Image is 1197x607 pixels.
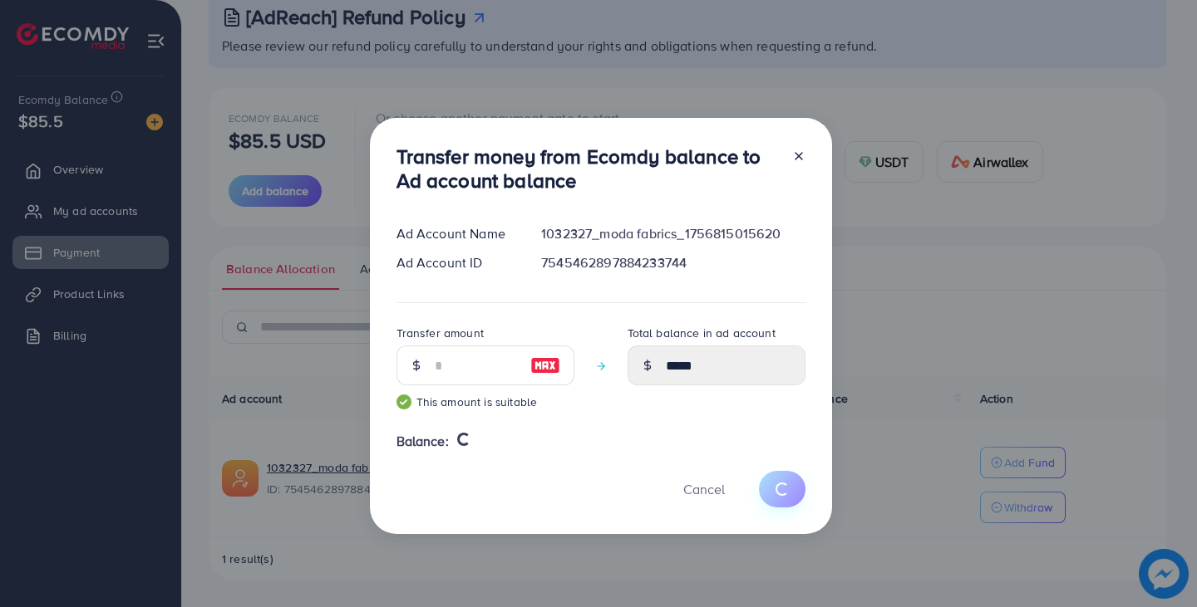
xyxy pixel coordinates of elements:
[663,471,746,507] button: Cancel
[383,253,529,272] div: Ad Account ID
[530,355,560,375] img: image
[628,325,776,341] label: Total balance in ad account
[397,394,411,409] img: guide
[528,224,818,243] div: 1032327_moda fabrics_1756815015620
[528,253,818,272] div: 7545462897884233744
[683,480,725,498] span: Cancel
[397,394,574,410] small: This amount is suitable
[397,432,449,451] span: Balance:
[383,224,529,243] div: Ad Account Name
[397,325,484,341] label: Transfer amount
[397,144,779,193] h3: Transfer money from Ecomdy balance to Ad account balance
